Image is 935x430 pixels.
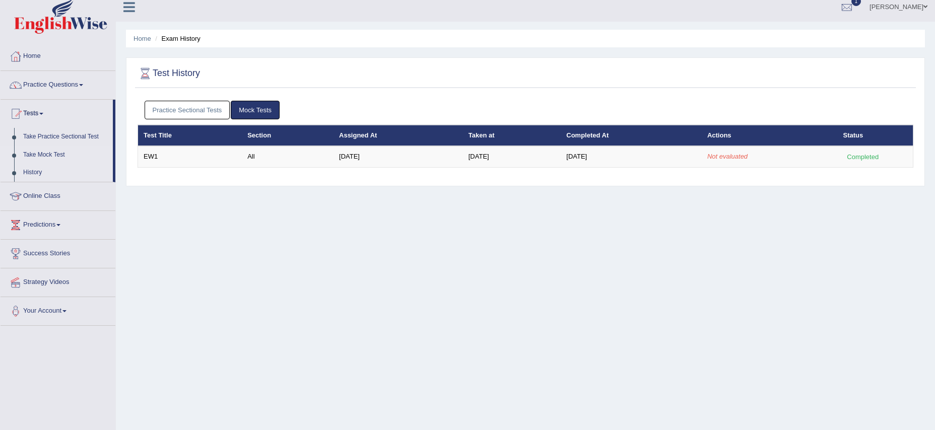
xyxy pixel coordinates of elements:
a: Mock Tests [231,101,280,119]
td: All [242,146,333,167]
th: Test Title [138,125,242,146]
th: Actions [702,125,838,146]
a: Home [1,42,115,67]
a: Strategy Videos [1,268,115,294]
th: Assigned At [333,125,463,146]
a: History [19,164,113,182]
div: Completed [843,152,883,162]
th: Section [242,125,333,146]
th: Completed At [561,125,702,146]
th: Status [838,125,913,146]
a: Take Mock Test [19,146,113,164]
a: Practice Questions [1,71,115,96]
td: EW1 [138,146,242,167]
td: [DATE] [333,146,463,167]
td: [DATE] [561,146,702,167]
a: Take Practice Sectional Test [19,128,113,146]
a: Online Class [1,182,115,207]
li: Exam History [153,34,201,43]
td: [DATE] [463,146,561,167]
a: Predictions [1,211,115,236]
a: Your Account [1,297,115,322]
a: Success Stories [1,240,115,265]
a: Practice Sectional Tests [145,101,230,119]
h2: Test History [138,66,200,81]
th: Taken at [463,125,561,146]
a: Home [133,35,151,42]
a: Tests [1,100,113,125]
em: Not evaluated [707,153,748,160]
